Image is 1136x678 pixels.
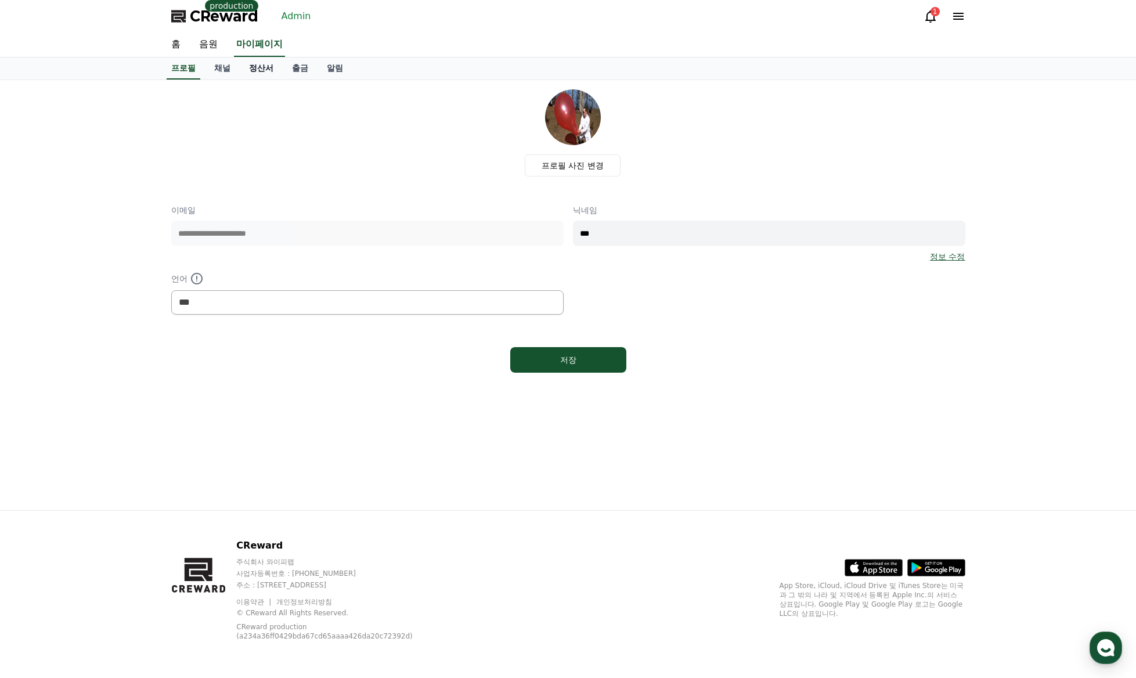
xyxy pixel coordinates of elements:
[930,251,965,262] a: 정보 수정
[277,7,316,26] a: Admin
[171,272,564,286] p: 언어
[924,9,937,23] a: 1
[283,57,318,80] a: 출금
[179,385,193,395] span: 설정
[167,57,200,80] a: 프로필
[3,368,77,397] a: 홈
[240,57,283,80] a: 정산서
[171,7,258,26] a: CReward
[234,33,285,57] a: 마이페이지
[37,385,44,395] span: 홈
[171,204,564,216] p: 이메일
[106,386,120,395] span: 대화
[931,7,940,16] div: 1
[780,581,965,618] p: App Store, iCloud, iCloud Drive 및 iTunes Store는 미국과 그 밖의 나라 및 지역에서 등록된 Apple Inc.의 서비스 상표입니다. Goo...
[525,154,621,176] label: 프로필 사진 변경
[150,368,223,397] a: 설정
[236,539,440,553] p: CReward
[77,368,150,397] a: 대화
[236,622,422,641] p: CReward production (a234a36ff0429bda67cd65aaaa426da20c72392d)
[276,598,332,606] a: 개인정보처리방침
[573,204,965,216] p: 닉네임
[236,608,440,618] p: © CReward All Rights Reserved.
[236,569,440,578] p: 사업자등록번호 : [PHONE_NUMBER]
[545,89,601,145] img: profile_image
[236,580,440,590] p: 주소 : [STREET_ADDRESS]
[510,347,626,373] button: 저장
[533,354,603,366] div: 저장
[236,598,273,606] a: 이용약관
[190,7,258,26] span: CReward
[205,57,240,80] a: 채널
[236,557,440,567] p: 주식회사 와이피랩
[162,33,190,57] a: 홈
[190,33,227,57] a: 음원
[318,57,352,80] a: 알림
